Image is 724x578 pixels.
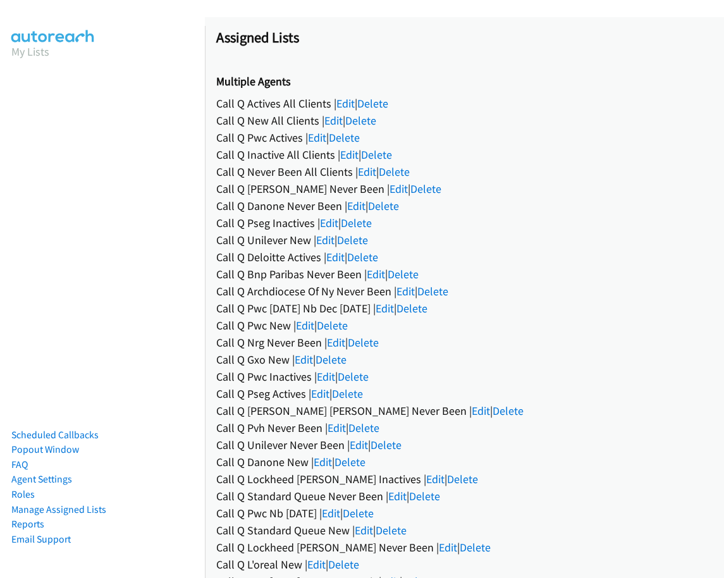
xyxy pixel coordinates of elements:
[216,522,713,539] div: Call Q Standard Queue New | |
[361,147,392,162] a: Delete
[348,335,379,350] a: Delete
[337,233,368,247] a: Delete
[216,231,713,249] div: Call Q Unilever New | |
[216,249,713,266] div: Call Q Deloitte Actives | |
[216,419,713,436] div: Call Q Pvh Never Been | |
[376,523,407,538] a: Delete
[216,266,713,283] div: Call Q Bnp Paribas Never Been | |
[216,75,713,89] h2: Multiple Agents
[396,284,415,298] a: Edit
[439,540,457,555] a: Edit
[493,403,524,418] a: Delete
[367,267,385,281] a: Edit
[336,96,355,111] a: Edit
[296,318,314,333] a: Edit
[216,317,713,334] div: Call Q Pwc New | |
[332,386,363,401] a: Delete
[348,421,379,435] a: Delete
[216,505,713,522] div: Call Q Pwc Nb [DATE] | |
[11,518,44,530] a: Reports
[357,96,388,111] a: Delete
[328,421,346,435] a: Edit
[316,233,334,247] a: Edit
[216,539,713,556] div: Call Q Lockheed [PERSON_NAME] Never Been | |
[11,488,35,500] a: Roles
[216,453,713,470] div: Call Q Danone New | |
[216,300,713,317] div: Call Q Pwc [DATE] Nb Dec [DATE] | |
[328,557,359,572] a: Delete
[216,129,713,146] div: Call Q Pwc Actives | |
[216,283,713,300] div: Call Q Archdiocese Of Ny Never Been | |
[368,199,399,213] a: Delete
[216,163,713,180] div: Call Q Never Been All Clients | |
[358,164,376,179] a: Edit
[317,369,335,384] a: Edit
[216,334,713,351] div: Call Q Nrg Never Been | |
[216,351,713,368] div: Call Q Gxo New | |
[295,352,313,367] a: Edit
[320,216,338,230] a: Edit
[388,267,419,281] a: Delete
[334,455,365,469] a: Delete
[216,402,713,419] div: Call Q [PERSON_NAME] [PERSON_NAME] Never Been | |
[347,250,378,264] a: Delete
[216,95,713,112] div: Call Q Actives All Clients | |
[216,385,713,402] div: Call Q Pseg Actives | |
[311,386,329,401] a: Edit
[460,540,491,555] a: Delete
[417,284,448,298] a: Delete
[314,455,332,469] a: Edit
[216,470,713,488] div: Call Q Lockheed [PERSON_NAME] Inactives | |
[410,181,441,196] a: Delete
[322,506,340,520] a: Edit
[345,113,376,128] a: Delete
[338,369,369,384] a: Delete
[307,557,326,572] a: Edit
[329,130,360,145] a: Delete
[324,113,343,128] a: Edit
[316,352,347,367] a: Delete
[317,318,348,333] a: Delete
[355,523,373,538] a: Edit
[11,503,106,515] a: Manage Assigned Lists
[216,28,713,46] h1: Assigned Lists
[371,438,402,452] a: Delete
[340,147,359,162] a: Edit
[426,472,445,486] a: Edit
[216,214,713,231] div: Call Q Pseg Inactives | |
[388,489,407,503] a: Edit
[350,438,368,452] a: Edit
[341,216,372,230] a: Delete
[379,164,410,179] a: Delete
[216,197,713,214] div: Call Q Danone Never Been | |
[396,301,427,316] a: Delete
[11,44,49,59] a: My Lists
[216,436,713,453] div: Call Q Unilever Never Been | |
[308,130,326,145] a: Edit
[343,506,374,520] a: Delete
[11,443,79,455] a: Popout Window
[326,250,345,264] a: Edit
[390,181,408,196] a: Edit
[11,473,72,485] a: Agent Settings
[447,472,478,486] a: Delete
[409,489,440,503] a: Delete
[472,403,490,418] a: Edit
[216,368,713,385] div: Call Q Pwc Inactives | |
[347,199,365,213] a: Edit
[216,488,713,505] div: Call Q Standard Queue Never Been | |
[327,335,345,350] a: Edit
[11,458,28,470] a: FAQ
[11,533,71,545] a: Email Support
[216,556,713,573] div: Call Q L'oreal New | |
[216,180,713,197] div: Call Q [PERSON_NAME] Never Been | |
[216,146,713,163] div: Call Q Inactive All Clients | |
[11,429,99,441] a: Scheduled Callbacks
[376,301,394,316] a: Edit
[216,112,713,129] div: Call Q New All Clients | |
